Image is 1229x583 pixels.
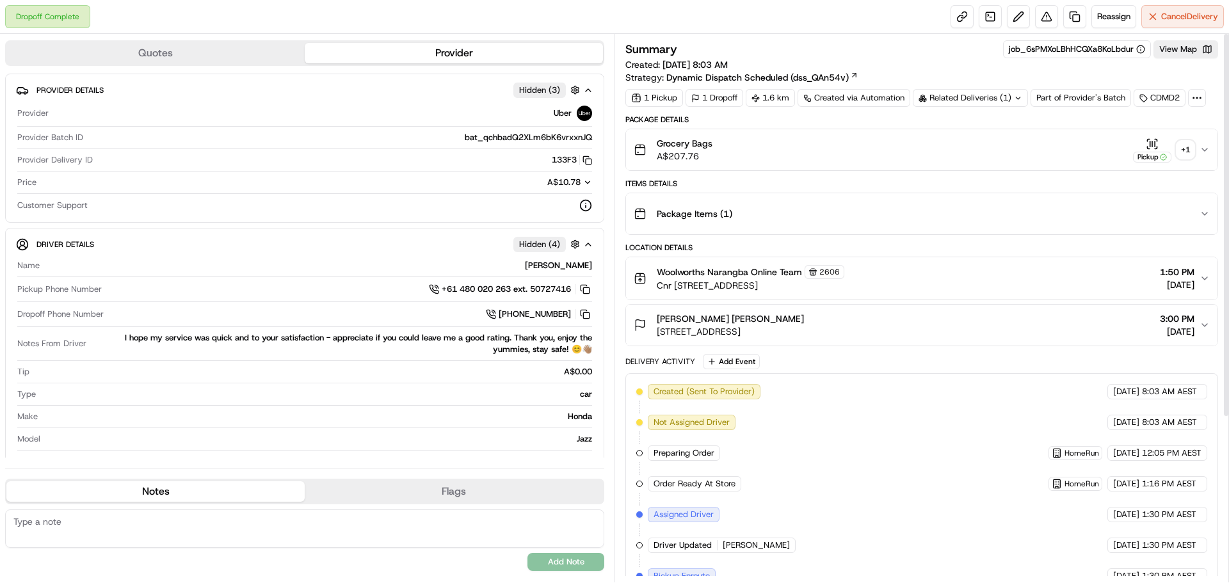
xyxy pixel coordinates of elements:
[654,417,730,428] span: Not Assigned Driver
[519,239,560,250] span: Hidden ( 4 )
[519,84,560,96] span: Hidden ( 3 )
[1142,386,1197,397] span: 8:03 AM AEST
[626,129,1217,170] button: Grocery BagsA$207.76Pickup+1
[1142,509,1196,520] span: 1:30 PM AEST
[305,481,603,502] button: Flags
[36,85,104,95] span: Provider Details
[17,411,38,422] span: Make
[625,44,677,55] h3: Summary
[626,305,1217,346] button: [PERSON_NAME] [PERSON_NAME][STREET_ADDRESS]3:00 PM[DATE]
[654,509,714,520] span: Assigned Driver
[1153,40,1218,58] button: View Map
[625,89,683,107] div: 1 Pickup
[654,539,712,551] span: Driver Updated
[657,207,732,220] span: Package Items ( 1 )
[913,89,1028,107] div: Related Deliveries (1)
[1141,5,1224,28] button: CancelDelivery
[486,307,592,321] a: [PHONE_NUMBER]
[1064,448,1099,458] span: HomeRun
[686,89,743,107] div: 1 Dropoff
[1160,278,1194,291] span: [DATE]
[1160,312,1194,325] span: 3:00 PM
[499,308,571,320] span: [PHONE_NUMBER]
[429,282,592,296] a: +61 480 020 263 ext. 50727416
[17,433,40,445] span: Model
[1113,570,1139,582] span: [DATE]
[1160,266,1194,278] span: 1:50 PM
[513,82,583,98] button: Hidden (3)
[1133,152,1171,163] div: Pickup
[42,456,592,467] div: dimgray
[1064,479,1099,489] span: HomeRun
[92,332,592,355] div: I hope my service was quick and to your satisfaction - appreciate if you could leave me a good ra...
[1142,478,1196,490] span: 1:16 PM AEST
[1177,141,1194,159] div: + 1
[552,154,592,166] button: 133F3
[626,257,1217,299] button: Woolworths Narangba Online Team2606Cnr [STREET_ADDRESS]1:50 PM[DATE]
[442,284,571,295] span: +61 480 020 263 ext. 50727416
[45,433,592,445] div: Jazz
[17,260,40,271] span: Name
[17,366,29,378] span: Tip
[17,456,37,467] span: Color
[1113,447,1139,459] span: [DATE]
[1133,138,1194,163] button: Pickup+1
[1142,447,1201,459] span: 12:05 PM AEST
[654,478,735,490] span: Order Ready At Store
[798,89,910,107] a: Created via Automation
[625,243,1218,253] div: Location Details
[1142,570,1196,582] span: 1:30 PM AEST
[6,481,305,502] button: Notes
[666,71,849,84] span: Dynamic Dispatch Scheduled (dss_QAn54v)
[657,312,804,325] span: [PERSON_NAME] [PERSON_NAME]
[16,79,593,100] button: Provider DetailsHidden (3)
[577,106,592,121] img: uber-new-logo.jpeg
[625,58,728,71] span: Created:
[479,177,592,188] button: A$10.78
[17,388,36,400] span: Type
[43,411,592,422] div: Honda
[1113,509,1139,520] span: [DATE]
[626,193,1217,234] button: Package Items (1)
[1113,417,1139,428] span: [DATE]
[625,115,1218,125] div: Package Details
[654,570,710,582] span: Pickup Enroute
[746,89,795,107] div: 1.6 km
[17,338,86,349] span: Notes From Driver
[1113,386,1139,397] span: [DATE]
[45,260,592,271] div: [PERSON_NAME]
[625,356,695,367] div: Delivery Activity
[17,200,88,211] span: Customer Support
[654,447,714,459] span: Preparing Order
[35,366,592,378] div: A$0.00
[1161,11,1218,22] span: Cancel Delivery
[1142,417,1197,428] span: 8:03 AM AEST
[703,354,760,369] button: Add Event
[17,284,102,295] span: Pickup Phone Number
[1142,539,1196,551] span: 1:30 PM AEST
[1133,138,1171,163] button: Pickup
[657,325,804,338] span: [STREET_ADDRESS]
[1009,44,1145,55] button: job_6sPMXoLBhHCQXa8KoLbdur
[465,132,592,143] span: bat_qchbadQ2XLm6bK6vrxxnJQ
[17,108,49,119] span: Provider
[41,388,592,400] div: car
[1113,478,1139,490] span: [DATE]
[17,308,104,320] span: Dropoff Phone Number
[513,236,583,252] button: Hidden (4)
[819,267,840,277] span: 2606
[654,386,755,397] span: Created (Sent To Provider)
[625,71,858,84] div: Strategy:
[666,71,858,84] a: Dynamic Dispatch Scheduled (dss_QAn54v)
[17,177,36,188] span: Price
[657,137,712,150] span: Grocery Bags
[305,43,603,63] button: Provider
[657,266,802,278] span: Woolworths Narangba Online Team
[663,59,728,70] span: [DATE] 8:03 AM
[657,150,712,163] span: A$207.76
[625,179,1218,189] div: Items Details
[17,154,93,166] span: Provider Delivery ID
